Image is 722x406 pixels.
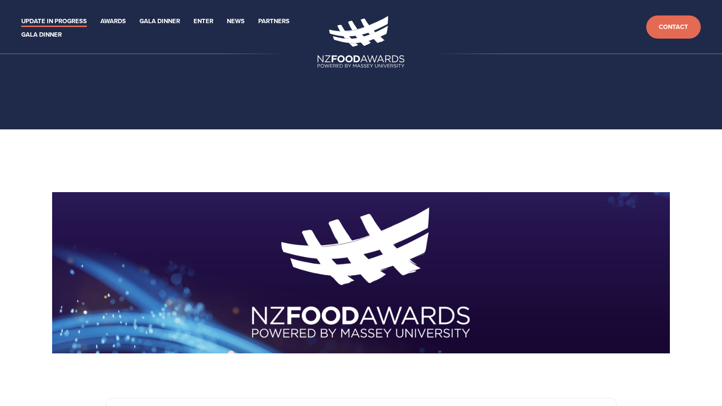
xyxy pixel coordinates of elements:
a: Contact [646,15,701,39]
a: Partners [258,16,290,27]
a: Gala Dinner [139,16,180,27]
a: Gala Dinner [21,29,62,41]
a: Update in Progress [21,16,87,27]
a: Awards [100,16,126,27]
a: Enter [194,16,213,27]
a: News [227,16,245,27]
